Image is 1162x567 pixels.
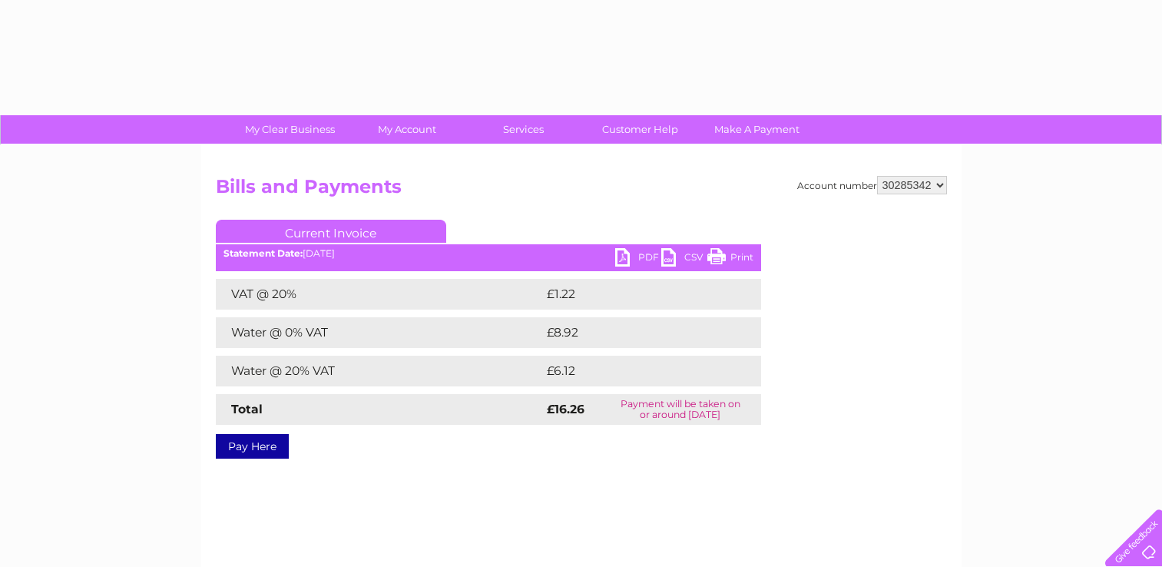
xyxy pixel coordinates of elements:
a: My Clear Business [227,115,353,144]
td: Payment will be taken on or around [DATE] [600,394,761,425]
td: £8.92 [543,317,725,348]
strong: £16.26 [547,402,584,416]
h2: Bills and Payments [216,176,947,205]
a: Services [460,115,587,144]
td: £6.12 [543,356,723,386]
a: PDF [615,248,661,270]
a: Make A Payment [694,115,820,144]
a: Customer Help [577,115,703,144]
a: CSV [661,248,707,270]
a: Print [707,248,753,270]
div: Account number [797,176,947,194]
a: Current Invoice [216,220,446,243]
b: Statement Date: [223,247,303,259]
td: Water @ 0% VAT [216,317,543,348]
a: My Account [343,115,470,144]
td: £1.22 [543,279,723,310]
td: Water @ 20% VAT [216,356,543,386]
a: Pay Here [216,434,289,459]
td: VAT @ 20% [216,279,543,310]
div: [DATE] [216,248,761,259]
strong: Total [231,402,263,416]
